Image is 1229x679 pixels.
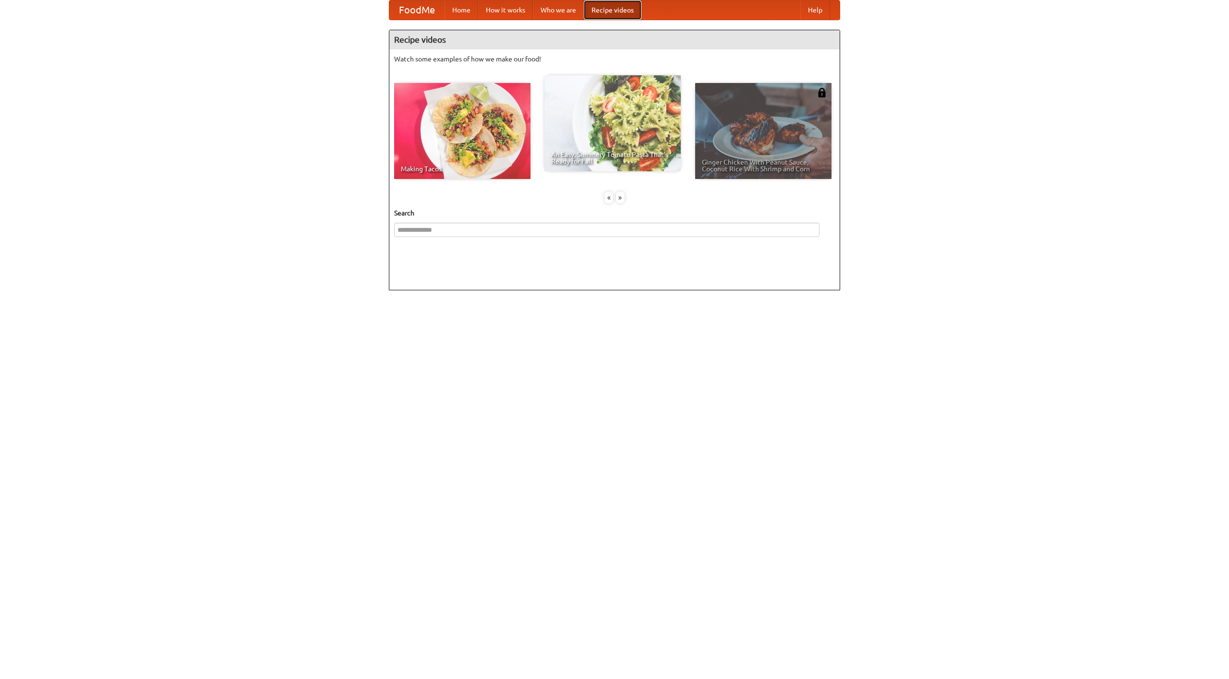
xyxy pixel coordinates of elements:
a: Home [445,0,478,20]
h4: Recipe videos [389,30,840,49]
a: Help [800,0,830,20]
a: How it works [478,0,533,20]
span: An Easy, Summery Tomato Pasta That's Ready for Fall [551,151,674,165]
span: Making Tacos [401,166,524,172]
a: FoodMe [389,0,445,20]
p: Watch some examples of how we make our food! [394,54,835,64]
h5: Search [394,208,835,218]
a: An Easy, Summery Tomato Pasta That's Ready for Fall [544,75,681,171]
img: 483408.png [817,88,827,97]
div: « [604,191,613,203]
a: Who we are [533,0,584,20]
a: Making Tacos [394,83,530,179]
a: Recipe videos [584,0,641,20]
div: » [616,191,625,203]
